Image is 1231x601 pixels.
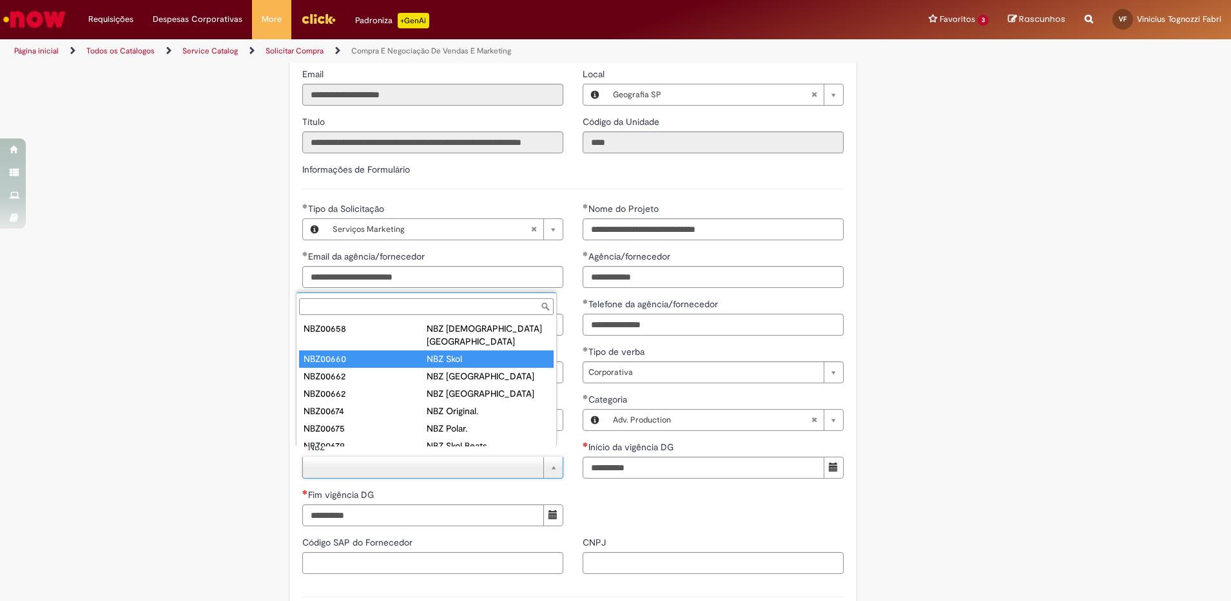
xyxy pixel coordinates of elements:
[427,405,550,417] div: NBZ Original.
[304,405,427,417] div: NBZ00674
[427,439,550,452] div: NBZ Skol Beats
[427,322,550,348] div: NBZ [DEMOGRAPHIC_DATA] [GEOGRAPHIC_DATA]
[427,422,550,435] div: NBZ Polar.
[427,352,550,365] div: NBZ Skol
[304,422,427,435] div: NBZ00675
[304,370,427,383] div: NBZ00662
[304,322,427,335] div: NBZ00658
[304,352,427,365] div: NBZ00660
[427,387,550,400] div: NBZ [GEOGRAPHIC_DATA]
[427,370,550,383] div: NBZ [GEOGRAPHIC_DATA]
[296,318,556,446] ul: NBZ
[304,387,427,400] div: NBZ00662
[304,439,427,452] div: NBZ00679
